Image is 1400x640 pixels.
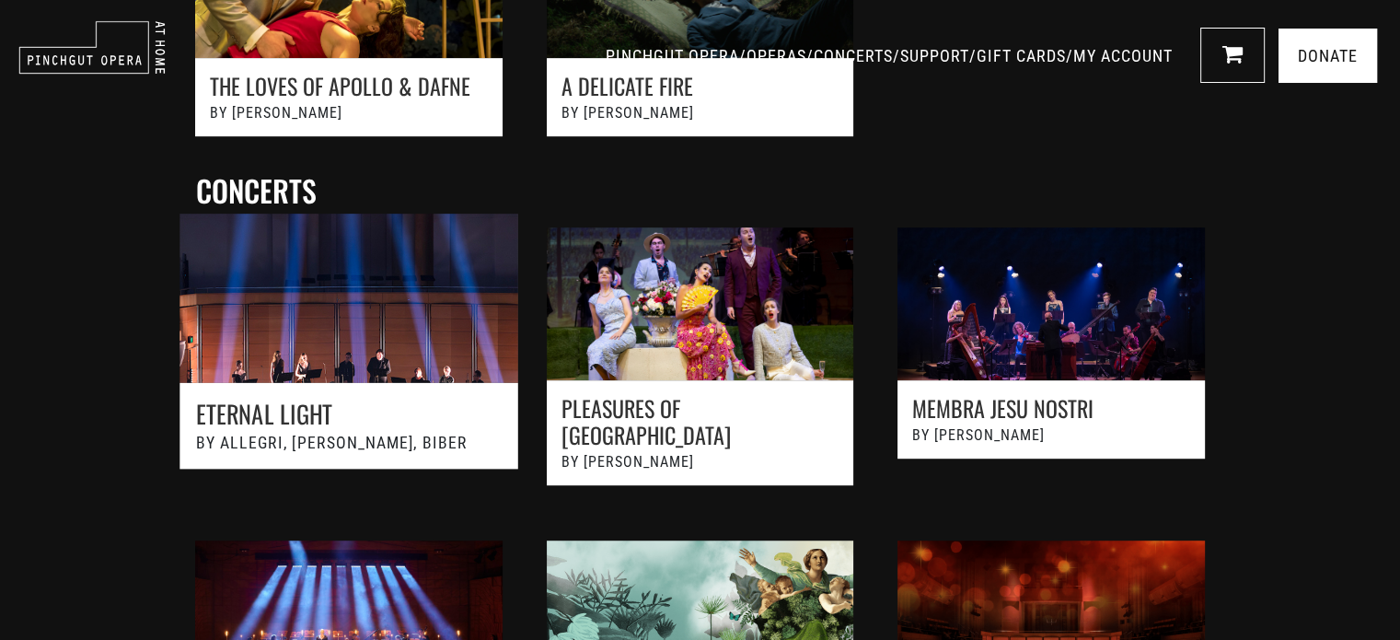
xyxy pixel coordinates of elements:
a: OPERAS [746,46,806,65]
a: GIFT CARDS [977,46,1066,65]
a: PINCHGUT OPERA [606,46,739,65]
a: SUPPORT [900,46,969,65]
span: / / / / / [606,46,1177,65]
a: Donate [1279,29,1377,83]
h2: concerts [196,173,1213,208]
a: CONCERTS [814,46,893,65]
a: MY ACCOUNT [1073,46,1173,65]
img: pinchgut_at_home_negative_logo.svg [18,20,166,75]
